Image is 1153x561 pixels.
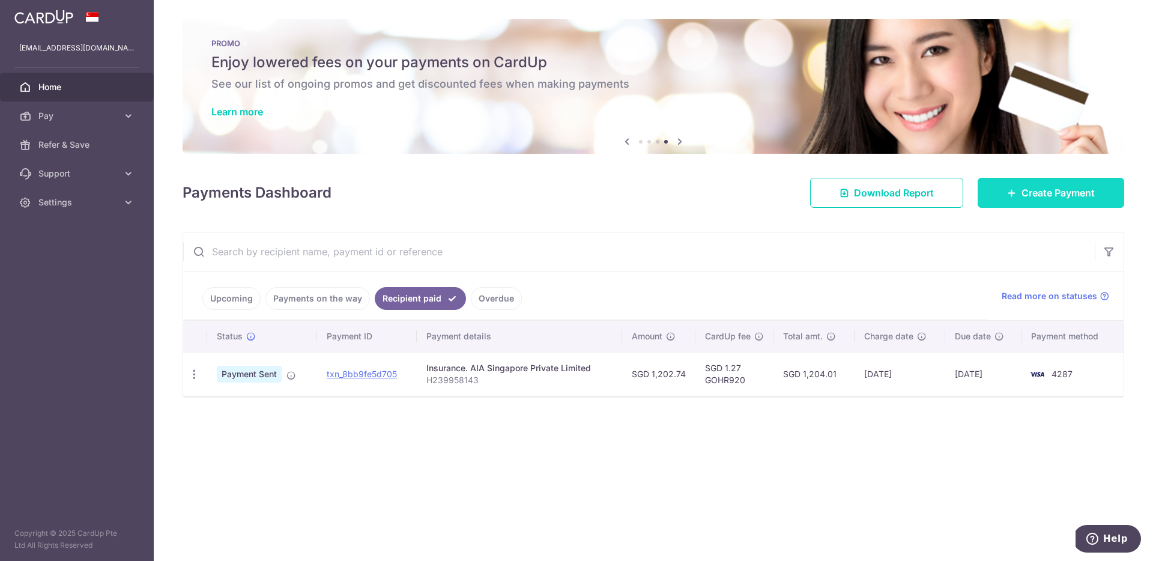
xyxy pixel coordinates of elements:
[632,330,662,342] span: Amount
[978,178,1124,208] a: Create Payment
[622,352,695,396] td: SGD 1,202.74
[810,178,963,208] a: Download Report
[695,352,773,396] td: SGD 1.27 GOHR920
[1021,321,1124,352] th: Payment method
[773,352,855,396] td: SGD 1,204.01
[19,42,135,54] p: [EMAIL_ADDRESS][DOMAIN_NAME]
[945,352,1021,396] td: [DATE]
[375,287,466,310] a: Recipient paid
[471,287,522,310] a: Overdue
[38,81,118,93] span: Home
[217,330,243,342] span: Status
[426,374,612,386] p: H239958143
[211,106,263,118] a: Learn more
[38,196,118,208] span: Settings
[38,139,118,151] span: Refer & Save
[38,110,118,122] span: Pay
[1021,186,1095,200] span: Create Payment
[211,38,1095,48] p: PROMO
[1052,369,1073,379] span: 4287
[1002,290,1097,302] span: Read more on statuses
[955,330,991,342] span: Due date
[705,330,751,342] span: CardUp fee
[1025,367,1049,381] img: Bank Card
[211,77,1095,91] h6: See our list of ongoing promos and get discounted fees when making payments
[317,321,417,352] th: Payment ID
[14,10,73,24] img: CardUp
[854,186,934,200] span: Download Report
[327,369,397,379] a: txn_8bb9fe5d705
[183,232,1095,271] input: Search by recipient name, payment id or reference
[202,287,261,310] a: Upcoming
[783,330,823,342] span: Total amt.
[417,321,622,352] th: Payment details
[1002,290,1109,302] a: Read more on statuses
[211,53,1095,72] h5: Enjoy lowered fees on your payments on CardUp
[1076,525,1141,555] iframe: Opens a widget where you can find more information
[855,352,946,396] td: [DATE]
[426,362,612,374] div: Insurance. AIA Singapore Private Limited
[183,182,331,204] h4: Payments Dashboard
[864,330,913,342] span: Charge date
[38,168,118,180] span: Support
[265,287,370,310] a: Payments on the way
[217,366,282,383] span: Payment Sent
[183,19,1124,154] img: Latest Promos banner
